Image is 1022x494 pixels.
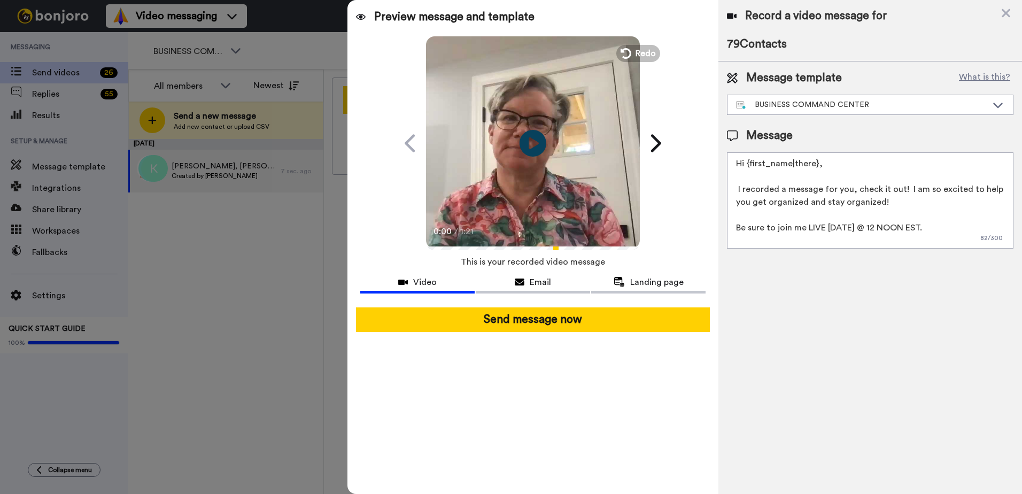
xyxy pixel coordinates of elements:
[413,276,437,289] span: Video
[736,99,987,110] div: BUSINESS COMMAND CENTER
[736,101,746,110] img: nextgen-template.svg
[530,276,551,289] span: Email
[746,70,842,86] span: Message template
[460,225,479,238] span: 1:21
[433,225,452,238] span: 0:00
[630,276,684,289] span: Landing page
[356,307,710,332] button: Send message now
[956,70,1013,86] button: What is this?
[461,250,605,274] span: This is your recorded video message
[746,128,793,144] span: Message
[727,152,1013,249] textarea: Hi {first_name|there}, I recorded a message for you, check it out! I am so excited to help you ge...
[454,225,458,238] span: /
